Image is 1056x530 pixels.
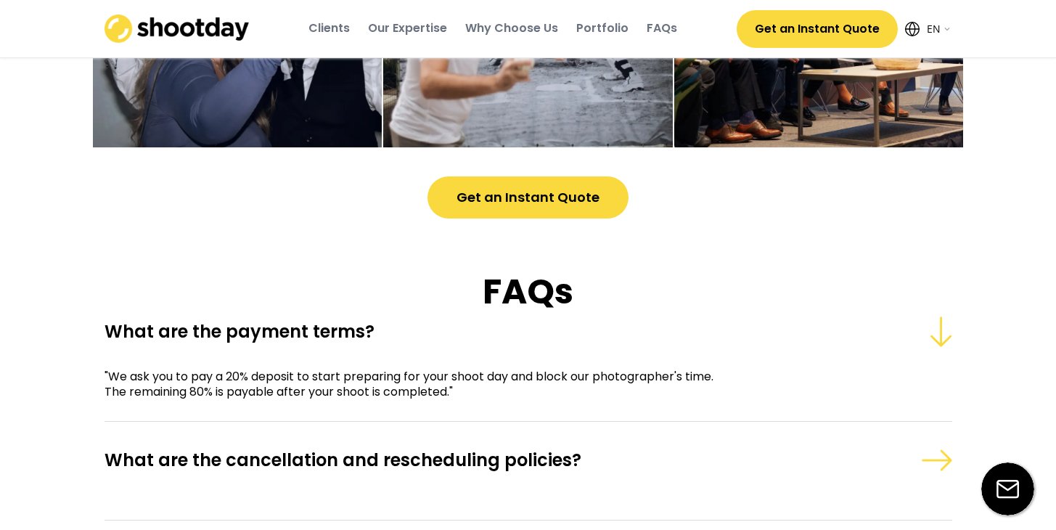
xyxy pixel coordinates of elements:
[647,20,677,36] div: FAQs
[105,449,825,471] div: What are the cancellation and rescheduling policies?
[930,316,952,347] img: Group_95%402x%5B1%5D.png
[465,20,558,36] div: Why Choose Us
[105,15,250,43] img: shootday_logo.png
[368,20,447,36] div: Our Expertise
[427,176,629,219] button: Get an Instant Quote
[905,22,920,36] img: Icon%20feather-globe%20%281%29.svg
[576,20,629,36] div: Portfolio
[981,462,1034,515] img: email-icon%20%281%29.svg
[921,449,952,471] img: Group_96%402x%5B1%5D.png
[105,320,825,343] div: What are the payment terms?
[105,269,952,314] h1: FAQs
[105,370,920,400] div: "We ask you to pay a 20% deposit to start preparing for your shoot day and block our photographer...
[308,20,350,36] div: Clients
[737,10,898,48] button: Get an Instant Quote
